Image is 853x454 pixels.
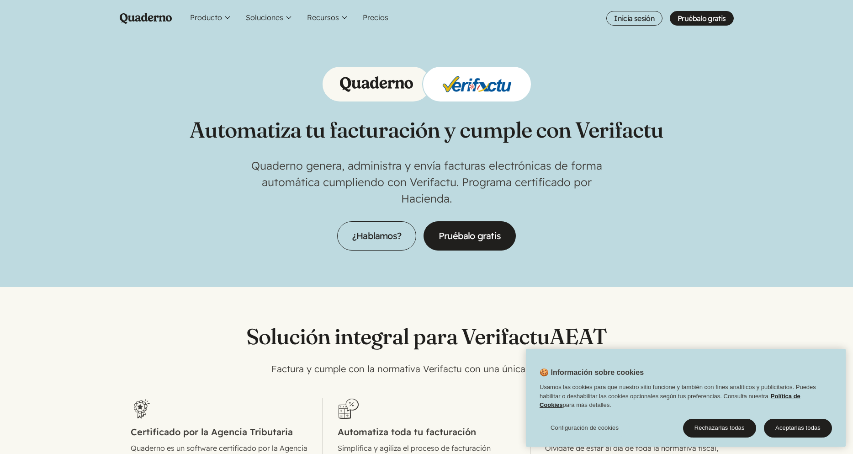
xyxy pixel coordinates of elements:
[606,11,662,26] a: Inicia sesión
[424,221,516,251] a: Pruébalo gratis
[340,76,413,92] img: Logo of Quaderno
[526,349,846,447] div: Cookie banner
[764,418,832,438] button: Aceptarlas todas
[244,362,609,376] p: Factura y cumple con la normativa Verifactu con una única herramienta.
[337,221,416,251] a: ¿Hablamos?
[131,324,723,349] h2: Solución integral para Verifactu
[244,157,609,207] p: Quaderno genera, administra y envía facturas electrónicas de forma automática cumpliendo con Veri...
[526,383,846,414] div: Usamos las cookies para que nuestro sitio funcione y también con fines analíticos y publicitarios...
[526,367,644,383] h2: 🍪 Información sobre cookies
[540,418,630,437] button: Configuración de cookies
[440,73,514,95] img: Logo of Verifactu
[670,11,733,26] a: Pruébalo gratis
[190,117,663,143] h1: Automatiza tu facturación y cumple con Verifactu
[540,392,800,408] a: Política de Cookies
[526,349,846,447] div: 🍪 Información sobre cookies
[338,425,515,439] h3: Automatiza toda tu facturación
[683,418,756,438] button: Rechazarlas todas
[131,425,308,439] h3: Certificado por la Agencia Tributaria
[550,323,607,350] abbr: Agencia Estatal de Administración Tributaria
